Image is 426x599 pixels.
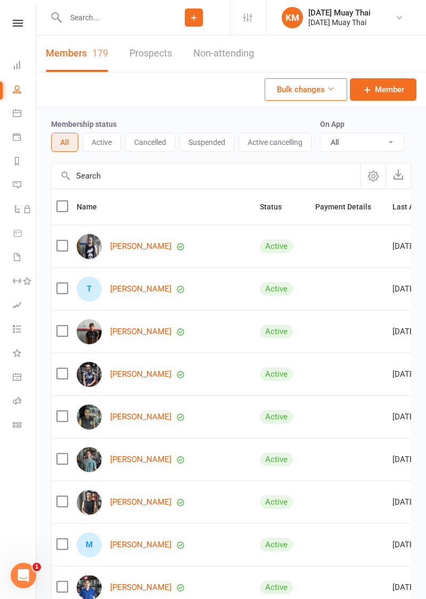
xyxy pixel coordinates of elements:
[11,563,36,588] iframe: Intercom live chat
[260,203,293,211] span: Status
[375,83,404,96] span: Member
[13,222,37,246] a: Product Sales
[13,414,37,438] a: Class kiosk mode
[62,10,158,25] input: Search...
[13,78,37,102] a: People
[13,102,37,126] a: Calendar
[260,239,293,253] div: Active
[308,8,371,18] div: [DATE] Muay Thai
[110,540,171,549] a: [PERSON_NAME]
[350,78,416,101] a: Member
[13,342,37,366] a: What's New
[51,133,78,152] button: All
[83,133,121,152] button: Active
[308,18,371,27] div: [DATE] Muay Thai
[282,7,303,28] div: KM
[110,285,171,294] a: [PERSON_NAME]
[260,325,293,338] div: Active
[77,277,102,302] div: T
[51,120,117,128] label: Membership status
[92,47,108,59] div: 179
[260,367,293,381] div: Active
[260,452,293,466] div: Active
[13,390,37,414] a: Roll call kiosk mode
[110,327,171,336] a: [PERSON_NAME]
[13,294,37,318] a: Assessments
[260,580,293,594] div: Active
[125,133,175,152] button: Cancelled
[52,163,361,189] input: Search
[46,35,108,72] a: Members179
[315,203,383,211] span: Payment Details
[32,563,41,571] span: 1
[13,126,37,150] a: Payments
[110,455,171,464] a: [PERSON_NAME]
[110,242,171,251] a: [PERSON_NAME]
[193,35,254,72] a: Non-attending
[129,35,172,72] a: Prospects
[13,54,37,78] a: Dashboard
[110,370,171,379] a: [PERSON_NAME]
[77,200,109,213] button: Name
[77,532,102,557] div: M
[110,412,171,422] a: [PERSON_NAME]
[110,583,171,592] a: [PERSON_NAME]
[315,200,383,213] button: Payment Details
[320,120,345,128] label: On App
[77,203,109,211] span: Name
[239,133,312,152] button: Active cancelling
[260,538,293,552] div: Active
[260,282,293,296] div: Active
[265,78,347,101] button: Bulk changes
[110,498,171,507] a: [PERSON_NAME]
[260,410,293,424] div: Active
[13,366,37,390] a: General attendance kiosk mode
[13,150,37,174] a: Reports
[179,133,234,152] button: Suspended
[260,495,293,509] div: Active
[260,200,293,213] button: Status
